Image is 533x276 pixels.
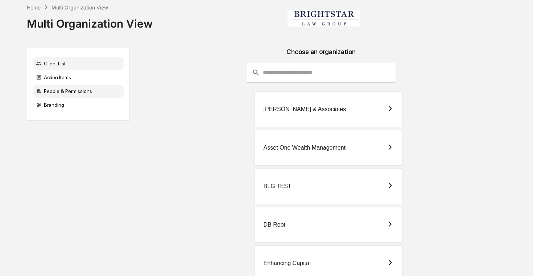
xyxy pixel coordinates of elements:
[264,260,311,267] div: Enhancing Capital
[264,106,346,113] div: [PERSON_NAME] & Associates
[33,71,124,84] div: Action Items
[33,98,124,111] div: Branding
[51,25,88,31] a: Powered byPylon
[27,11,153,30] div: Multi Organization View
[51,4,108,11] div: Multi Organization View
[247,63,395,82] div: consultant-dashboard__filter-organizations-search-bar
[33,57,124,70] div: Client List
[264,183,292,190] div: BLG TEST
[136,48,507,63] div: Choose an organization
[27,4,41,11] div: Home
[288,10,360,27] img: Brightstar Law Group
[33,85,124,98] div: People & Permissions
[72,25,88,31] span: Pylon
[264,222,285,228] div: DB Root
[264,145,346,151] div: Asset One Wealth Management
